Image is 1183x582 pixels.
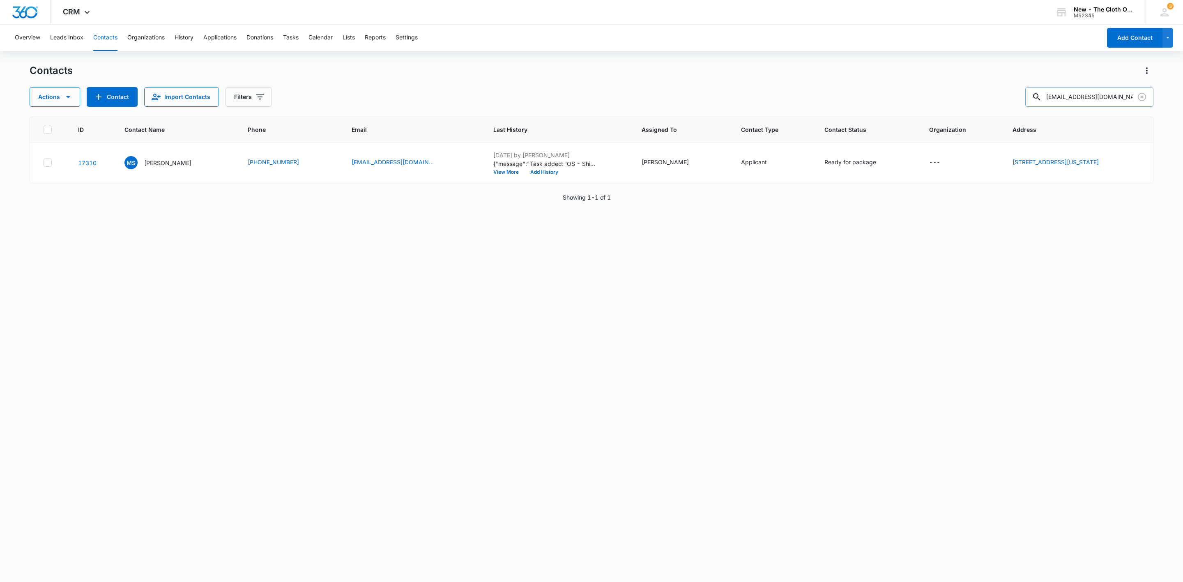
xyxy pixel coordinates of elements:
[741,125,793,134] span: Contact Type
[1140,64,1153,77] button: Actions
[30,64,73,77] h1: Contacts
[144,87,219,107] button: Import Contacts
[1013,125,1128,134] span: Address
[929,125,981,134] span: Organization
[1135,90,1148,104] button: Clear
[1167,3,1174,9] span: 3
[203,25,237,51] button: Applications
[308,25,333,51] button: Calendar
[352,158,449,168] div: Email - sanchezmalusi210598@gmail.com - Select to Edit Field
[1074,6,1134,13] div: account name
[929,158,940,168] div: ---
[124,125,216,134] span: Contact Name
[343,25,355,51] button: Lists
[30,87,80,107] button: Actions
[283,25,299,51] button: Tasks
[248,125,320,134] span: Phone
[50,25,83,51] button: Leads Inbox
[1025,87,1153,107] input: Search Contacts
[642,125,709,134] span: Assigned To
[824,125,898,134] span: Contact Status
[493,151,596,159] p: [DATE] by [PERSON_NAME]
[246,25,273,51] button: Donations
[87,87,138,107] button: Add Contact
[642,158,689,166] div: [PERSON_NAME]
[226,87,272,107] button: Filters
[175,25,193,51] button: History
[15,25,40,51] button: Overview
[525,170,564,175] button: Add History
[824,158,891,168] div: Contact Status - Ready for package - Select to Edit Field
[493,170,525,175] button: View More
[248,158,314,168] div: Phone - (832) 270-5255 - Select to Edit Field
[352,158,434,166] a: [EMAIL_ADDRESS][DOMAIN_NAME]
[396,25,418,51] button: Settings
[563,193,611,202] p: Showing 1-1 of 1
[824,158,876,166] div: Ready for package
[248,158,299,166] a: [PHONE_NUMBER]
[1074,13,1134,18] div: account id
[1013,158,1114,168] div: Address - 8801 Glencrest Street, Houston, Texas, 77061-3033 - Select to Edit Field
[124,156,138,169] span: MS
[63,7,80,16] span: CRM
[493,159,596,168] p: {"message":"Task added: 'OS - Shipped package for [PERSON_NAME] (zone #5) *SPANISH* '","links":[{...
[642,158,704,168] div: Assigned To - Faye Laherty - Select to Edit Field
[124,156,206,169] div: Contact Name - Malusi Sanchez - Select to Edit Field
[78,159,97,166] a: Navigate to contact details page for Malusi Sanchez
[352,125,461,134] span: Email
[929,158,955,168] div: Organization - - Select to Edit Field
[127,25,165,51] button: Organizations
[741,158,782,168] div: Contact Type - Applicant - Select to Edit Field
[78,125,93,134] span: ID
[493,125,610,134] span: Last History
[93,25,117,51] button: Contacts
[144,159,191,167] p: [PERSON_NAME]
[1107,28,1162,48] button: Add Contact
[1167,3,1174,9] div: notifications count
[741,158,767,166] div: Applicant
[365,25,386,51] button: Reports
[1013,159,1099,166] a: [STREET_ADDRESS][US_STATE]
